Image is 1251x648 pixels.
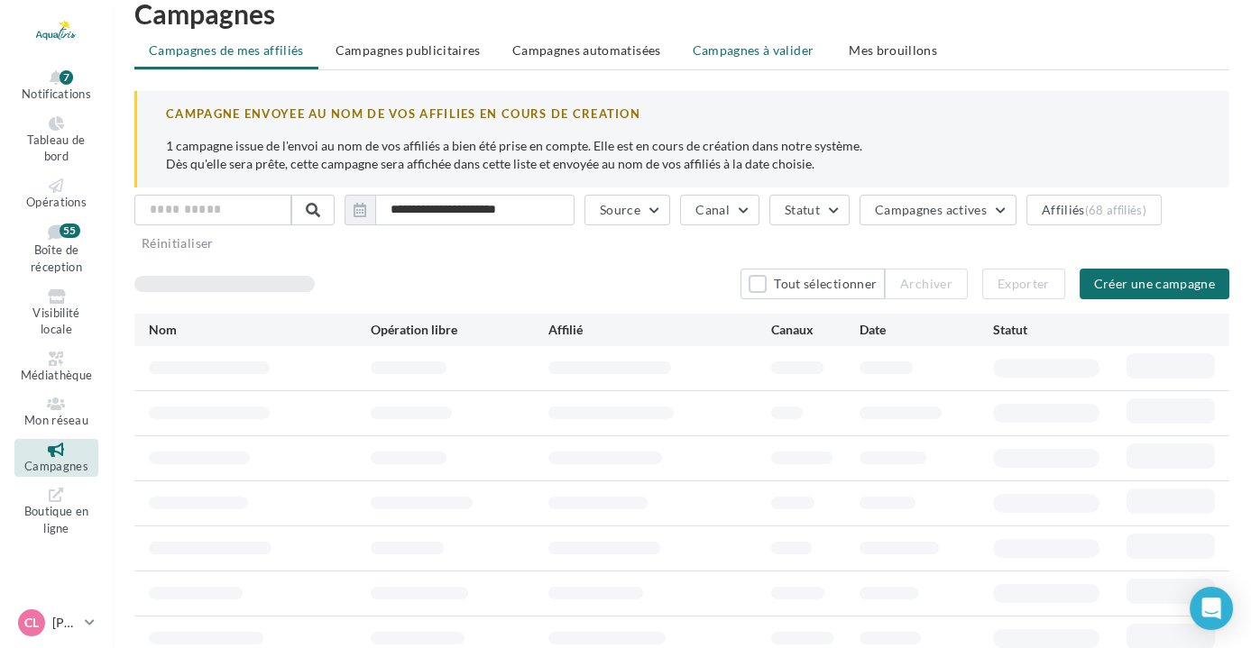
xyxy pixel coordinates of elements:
[14,286,98,341] a: Visibilité locale
[24,413,88,427] span: Mon réseau
[27,132,85,164] span: Tableau de bord
[166,137,1200,173] p: 1 campagne issue de l'envoi au nom de vos affiliés a bien été prise en compte. Elle est en cours ...
[14,393,98,432] a: Mon réseau
[1026,195,1162,225] button: Affiliés(68 affiliés)
[885,269,968,299] button: Archiver
[1080,269,1229,299] button: Créer une campagne
[680,195,759,225] button: Canal
[849,42,937,58] span: Mes brouillons
[14,439,98,478] a: Campagnes
[26,195,87,209] span: Opérations
[22,87,91,101] span: Notifications
[1190,587,1233,630] div: Open Intercom Messenger
[769,195,850,225] button: Statut
[24,505,89,536] span: Boutique en ligne
[860,321,993,339] div: Date
[1085,203,1146,217] div: (68 affiliés)
[14,606,98,640] a: CL [PERSON_NAME]
[875,202,987,217] span: Campagnes actives
[32,306,79,337] span: Visibilité locale
[60,70,73,85] div: 7
[512,42,661,58] span: Campagnes automatisées
[21,368,93,382] span: Médiathèque
[14,67,98,105] button: Notifications 7
[548,321,770,339] div: Affilié
[371,321,548,339] div: Opération libre
[166,105,1200,123] div: CAMPAGNE ENVOYEE AU NOM DE VOS AFFILIES EN COURS DE CREATION
[52,614,78,632] p: [PERSON_NAME]
[14,175,98,214] a: Opérations
[982,269,1065,299] button: Exporter
[60,224,80,238] div: 55
[14,484,98,539] a: Boutique en ligne
[584,195,670,225] button: Source
[993,321,1127,339] div: Statut
[771,321,860,339] div: Canaux
[14,113,98,168] a: Tableau de bord
[693,41,814,59] span: Campagnes à valider
[336,42,481,58] span: Campagnes publicitaires
[860,195,1016,225] button: Campagnes actives
[134,233,221,254] button: Réinitialiser
[740,269,885,299] button: Tout sélectionner
[14,220,98,278] a: Boîte de réception 55
[31,243,82,275] span: Boîte de réception
[14,348,98,387] a: Médiathèque
[149,321,371,339] div: Nom
[24,614,39,632] span: CL
[24,459,88,473] span: Campagnes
